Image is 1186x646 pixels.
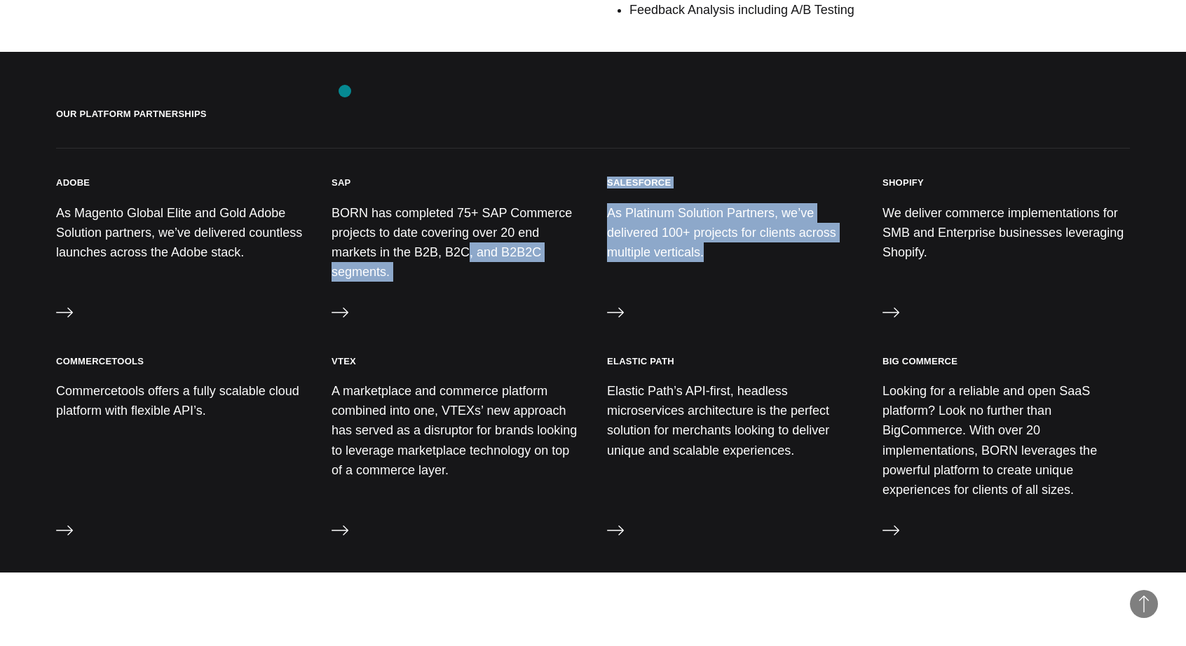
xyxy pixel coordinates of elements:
[607,203,854,263] p: As Platinum Solution Partners, we’ve delivered 100+ projects for clients across multiple verticals.
[56,177,90,188] h3: Adobe
[882,177,924,188] h3: Shopify
[607,355,674,367] h3: Elastic Path
[332,355,356,367] h3: VTEX
[607,381,854,460] p: Elastic Path’s API-first, headless microservices architecture is the perfect solution for merchan...
[332,177,351,188] h3: SAP
[882,355,957,367] h3: Big Commerce
[56,108,1130,149] h2: Our Platform Partnerships
[882,203,1130,263] p: We deliver commerce implementations for SMB and Enterprise businesses leveraging Shopify.
[332,203,579,282] p: BORN has completed 75+ SAP Commerce projects to date covering over 20 end markets in the B2B, B2C...
[1130,590,1158,618] button: Back to Top
[56,355,144,367] h3: Commercetools
[56,203,304,263] p: As Magento Global Elite and Gold Adobe Solution partners, we’ve delivered countless launches acro...
[332,381,579,480] p: A marketplace and commerce platform combined into one, VTEXs’ new approach has served as a disrup...
[607,177,671,188] h3: Salesforce
[56,381,304,420] p: Commercetools offers a fully scalable cloud platform with flexible API’s.
[882,381,1130,500] p: Looking for a reliable and open SaaS platform? Look no further than BigCommerce. With over 20 imp...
